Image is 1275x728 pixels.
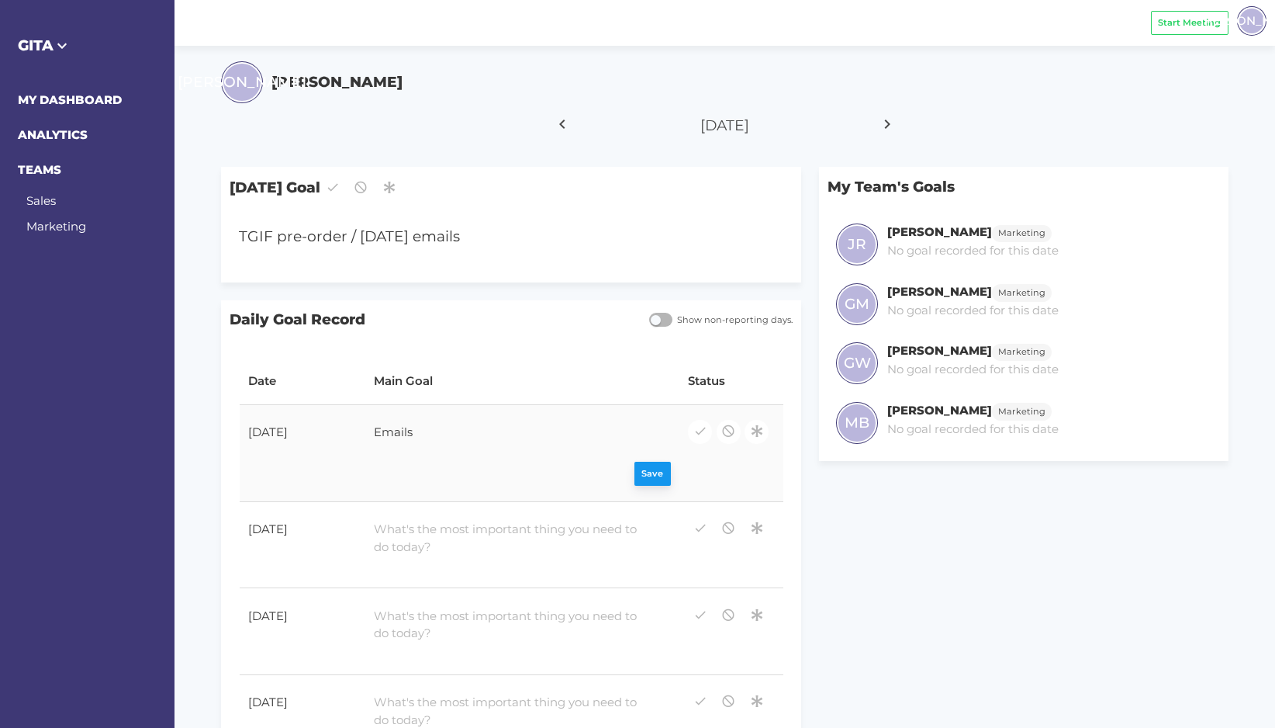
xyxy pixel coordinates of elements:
h5: GITA [18,35,157,57]
td: [DATE] [240,405,365,502]
a: Marketing [992,224,1052,239]
p: No goal recorded for this date [887,242,1059,260]
h6: [PERSON_NAME] [887,224,992,239]
a: Marketing [26,219,86,234]
button: Start Meeting [1151,11,1228,35]
span: Start Meeting [1158,16,1221,29]
span: [DATE] Goal [221,167,801,208]
div: TGIF pre-order / [DATE] emails [230,217,745,257]
button: Save [634,462,671,486]
h6: [PERSON_NAME] [887,284,992,299]
p: No goal recorded for this date [887,302,1059,320]
p: My Team's Goals [819,167,1228,206]
div: Emails [365,415,654,454]
span: [DATE] [700,116,749,134]
a: Sales [26,193,56,208]
span: GW [844,352,871,374]
h6: [PERSON_NAME] [887,403,992,418]
p: No goal recorded for this date [887,361,1059,379]
p: No goal recorded for this date [887,421,1059,439]
span: GM [845,293,869,315]
span: [PERSON_NAME] [178,71,306,93]
a: Marketing [992,343,1052,358]
span: MB [845,412,869,434]
a: MY DASHBOARD [18,92,122,107]
h5: [PERSON_NAME] [271,71,403,93]
h6: [PERSON_NAME] [887,343,992,358]
div: Date [248,373,357,390]
span: Marketing [998,405,1045,418]
div: [PERSON_NAME] [1237,6,1266,36]
td: [DATE] [240,588,365,675]
span: JR [848,234,866,255]
a: Marketing [992,403,1052,418]
a: Marketing [992,284,1052,299]
td: [DATE] [240,502,365,589]
span: Marketing [998,286,1045,300]
span: Marketing [998,227,1045,240]
span: Show non-reporting days. [672,314,793,327]
div: Main Goal [374,373,671,390]
span: Marketing [998,345,1045,359]
a: ANALYTICS [18,127,88,142]
div: Status [688,373,775,390]
span: Save [641,467,663,480]
span: Daily Goal Record [221,300,640,340]
h6: TEAMS [18,161,157,179]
